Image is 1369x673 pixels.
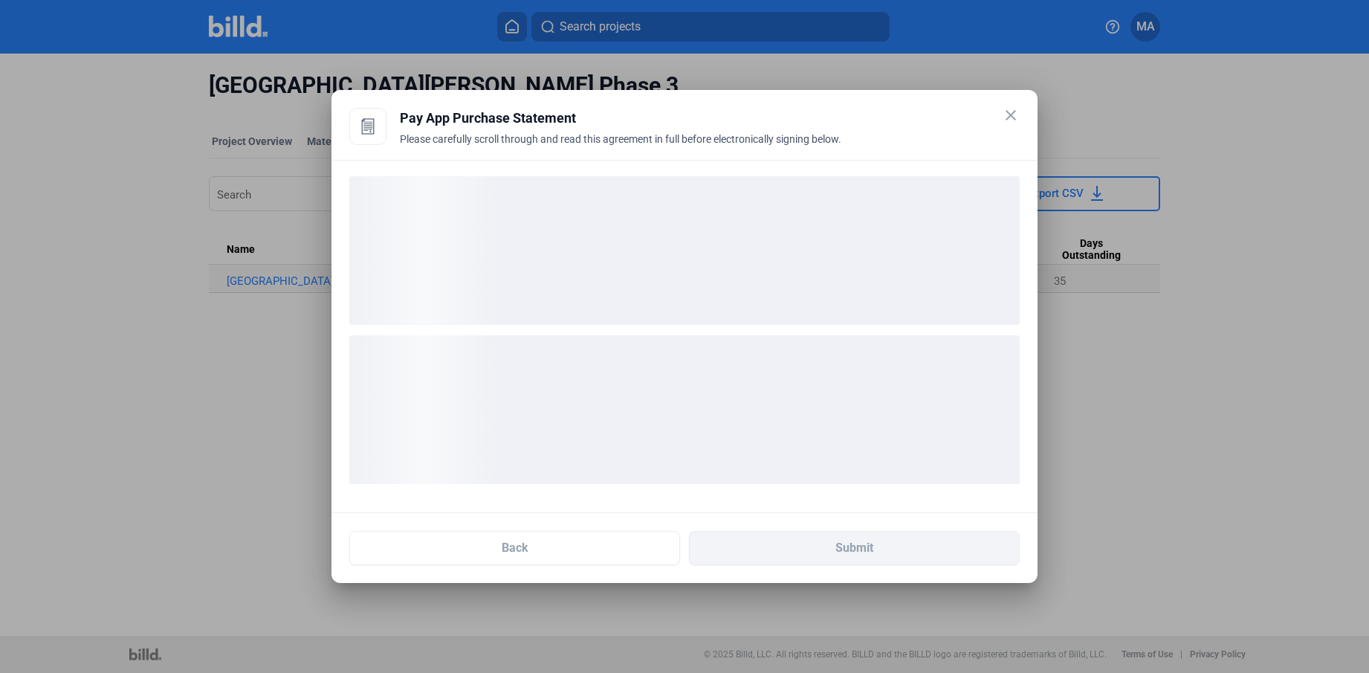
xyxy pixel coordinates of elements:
[349,335,1020,484] div: loading
[400,132,1020,164] div: Please carefully scroll through and read this agreement in full before electronically signing below.
[349,531,680,565] button: Back
[400,108,1020,129] div: Pay App Purchase Statement
[1002,106,1020,124] mat-icon: close
[689,531,1020,565] button: Submit
[349,176,1020,325] div: loading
